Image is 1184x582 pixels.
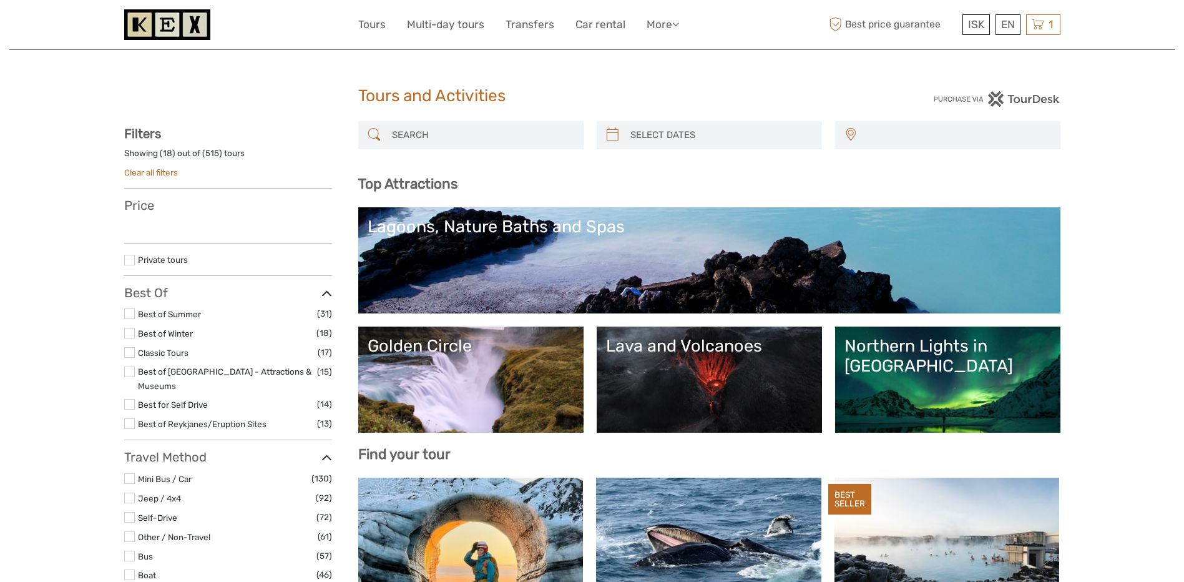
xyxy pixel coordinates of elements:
span: (17) [318,345,332,360]
a: Lagoons, Nature Baths and Spas [368,217,1051,304]
h3: Travel Method [124,450,332,465]
span: Best price guarantee [826,14,959,35]
b: Find your tour [358,446,451,463]
span: (57) [316,549,332,563]
a: Tours [358,16,386,34]
a: Lava and Volcanoes [606,336,813,423]
a: Best of Winter [138,328,193,338]
a: Best for Self Drive [138,400,208,410]
input: SEARCH [387,124,577,146]
span: (15) [317,365,332,379]
span: (14) [317,397,332,412]
span: (92) [316,491,332,505]
div: Lagoons, Nature Baths and Spas [368,217,1051,237]
a: Golden Circle [368,336,574,423]
a: Mini Bus / Car [138,474,192,484]
a: Self-Drive [138,513,177,523]
span: (13) [317,417,332,431]
h1: Tours and Activities [358,86,826,106]
div: Northern Lights in [GEOGRAPHIC_DATA] [844,336,1051,377]
a: Other / Non-Travel [138,532,210,542]
a: Transfers [506,16,554,34]
a: Jeep / 4x4 [138,493,181,503]
span: 1 [1047,18,1055,31]
a: Northern Lights in [GEOGRAPHIC_DATA] [844,336,1051,423]
a: Bus [138,551,153,561]
b: Top Attractions [358,175,457,192]
span: (18) [316,326,332,340]
span: ISK [968,18,984,31]
a: Best of Reykjanes/Eruption Sites [138,419,267,429]
input: SELECT DATES [625,124,816,146]
img: 1261-44dab5bb-39f8-40da-b0c2-4d9fce00897c_logo_small.jpg [124,9,210,40]
h3: Best Of [124,285,332,300]
strong: Filters [124,126,161,141]
span: (72) [316,510,332,525]
span: (61) [318,530,332,544]
a: Best of Summer [138,309,201,319]
a: Car rental [575,16,625,34]
span: (46) [316,568,332,582]
a: Best of [GEOGRAPHIC_DATA] - Attractions & Museums [138,367,311,391]
h3: Price [124,198,332,213]
label: 515 [205,147,219,159]
label: 18 [163,147,172,159]
span: (31) [317,307,332,321]
div: Lava and Volcanoes [606,336,813,356]
div: Golden Circle [368,336,574,356]
img: PurchaseViaTourDesk.png [933,91,1060,107]
a: Clear all filters [124,167,178,177]
a: Classic Tours [138,348,188,358]
a: Multi-day tours [407,16,484,34]
div: BEST SELLER [828,484,871,515]
a: Private tours [138,255,188,265]
div: EN [996,14,1020,35]
a: More [647,16,679,34]
div: Showing ( ) out of ( ) tours [124,147,332,167]
a: Boat [138,570,156,580]
span: (130) [311,471,332,486]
